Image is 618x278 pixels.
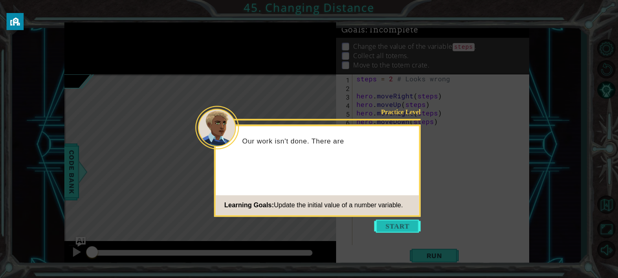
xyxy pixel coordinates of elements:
[369,108,421,116] div: Practice Level
[374,219,421,232] button: Start
[224,202,274,208] span: Learning Goals:
[242,137,413,146] p: Our work isn't done. There are
[274,202,403,208] span: Update the initial value of a number variable.
[7,13,24,30] button: privacy banner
